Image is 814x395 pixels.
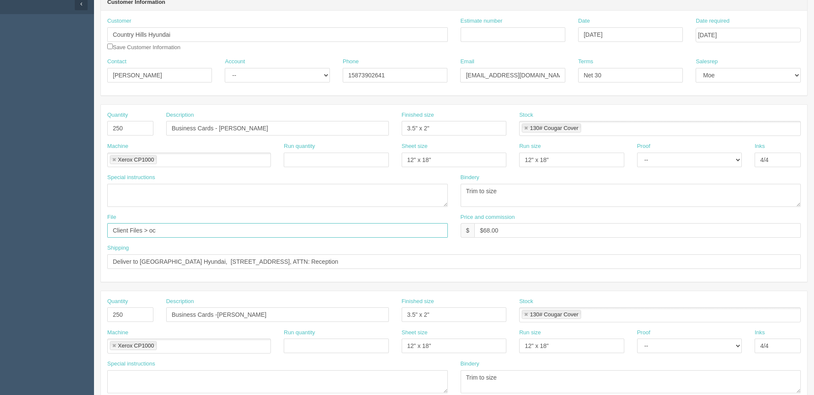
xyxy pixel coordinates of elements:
[107,142,128,150] label: Machine
[637,329,650,337] label: Proof
[519,329,541,337] label: Run size
[578,58,593,66] label: Terms
[284,329,315,337] label: Run quantity
[107,17,131,25] label: Customer
[530,312,578,317] div: 130# Cougar Cover
[696,58,717,66] label: Salesrep
[637,142,650,150] label: Proof
[166,298,194,306] label: Description
[461,17,503,25] label: Estimate number
[107,111,128,119] label: Quantity
[461,174,479,182] label: Bindery
[755,329,765,337] label: Inks
[107,244,129,252] label: Shipping
[461,184,801,207] textarea: Trim to size
[519,111,533,119] label: Stock
[107,27,448,42] input: Enter customer name
[402,329,428,337] label: Sheet size
[107,360,155,368] label: Special instructions
[461,223,475,238] div: $
[107,213,116,221] label: File
[284,142,315,150] label: Run quantity
[402,142,428,150] label: Sheet size
[118,343,154,348] div: Xerox CP1000
[461,360,479,368] label: Bindery
[578,17,590,25] label: Date
[519,142,541,150] label: Run size
[530,125,578,131] div: 130# Cougar Cover
[107,174,155,182] label: Special instructions
[402,298,434,306] label: Finished size
[107,17,448,51] div: Save Customer Information
[166,111,194,119] label: Description
[225,58,245,66] label: Account
[519,298,533,306] label: Stock
[343,58,359,66] label: Phone
[402,111,434,119] label: Finished size
[755,142,765,150] label: Inks
[118,157,154,162] div: Xerox CP1000
[460,58,474,66] label: Email
[107,58,126,66] label: Contact
[107,298,128,306] label: Quantity
[461,213,515,221] label: Price and commission
[461,370,801,393] textarea: Trim to size
[107,329,128,337] label: Machine
[696,17,729,25] label: Date required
